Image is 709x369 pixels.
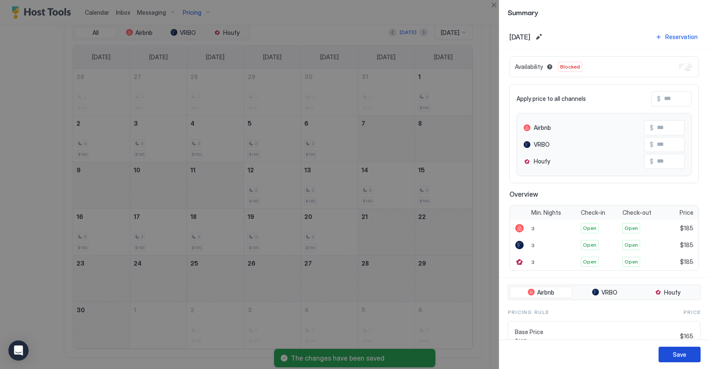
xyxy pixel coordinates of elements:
[637,287,698,298] button: Houfy
[574,287,635,298] button: VRBO
[545,62,555,72] button: Blocked dates override all pricing rules and remain unavailable until manually unblocked
[509,33,530,41] span: [DATE]
[534,32,544,42] button: Edit date range
[657,95,661,103] span: $
[680,209,693,216] span: Price
[625,258,638,266] span: Open
[531,242,535,248] span: 3
[515,328,677,336] span: Base Price
[531,225,535,232] span: 3
[531,259,535,265] span: 3
[583,241,596,249] span: Open
[683,308,701,316] span: Price
[515,63,543,71] span: Availability
[680,224,693,232] span: $185
[601,289,617,296] span: VRBO
[680,332,693,340] span: $165
[508,285,701,300] div: tab-group
[680,241,693,249] span: $185
[664,289,680,296] span: Houfy
[650,141,654,148] span: $
[581,209,605,216] span: Check-in
[680,258,693,266] span: $185
[8,340,29,361] div: Open Intercom Messenger
[665,32,698,41] div: Reservation
[583,224,596,232] span: Open
[654,31,699,42] button: Reservation
[659,347,701,362] button: Save
[517,95,586,103] span: Apply price to all channels
[625,224,638,232] span: Open
[673,350,686,359] div: Save
[583,258,596,266] span: Open
[509,190,699,198] span: Overview
[515,337,677,344] span: $165
[510,287,572,298] button: Airbnb
[650,124,654,132] span: $
[508,308,549,316] span: Pricing Rule
[537,289,554,296] span: Airbnb
[534,141,550,148] span: VRBO
[560,63,580,71] span: Blocked
[508,7,701,17] span: Summary
[622,209,651,216] span: Check-out
[534,124,551,132] span: Airbnb
[650,158,654,165] span: $
[534,158,550,165] span: Houfy
[625,241,638,249] span: Open
[531,209,561,216] span: Min. Nights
